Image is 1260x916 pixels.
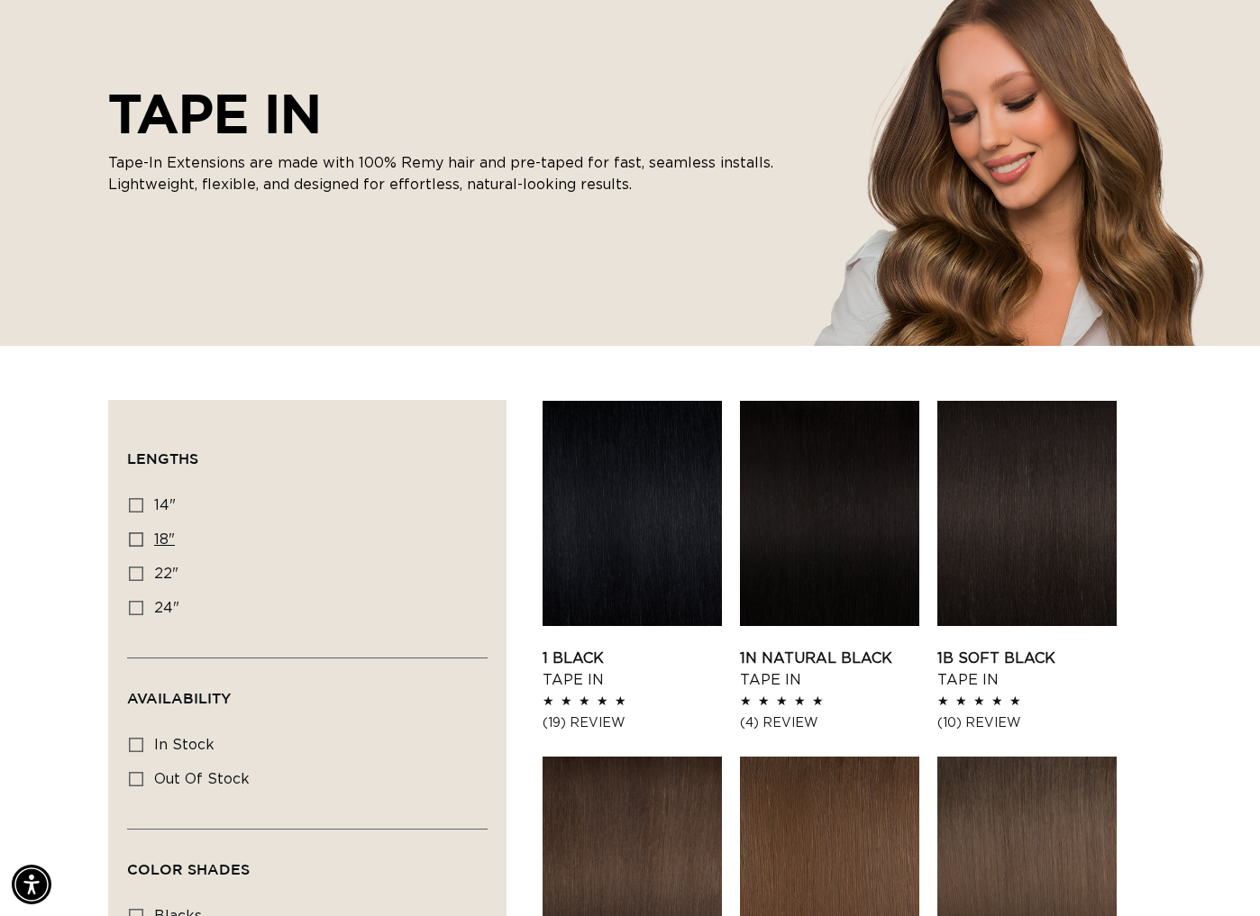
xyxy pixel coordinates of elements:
p: Tape-In Extensions are made with 100% Remy hair and pre-taped for fast, seamless installs. Lightw... [108,152,793,195]
a: 1 Black Tape In [543,648,722,691]
summary: Availability (0 selected) [127,658,488,723]
span: 14" [154,498,176,512]
span: In stock [154,738,215,752]
span: 18" [154,532,175,547]
h2: TAPE IN [108,82,793,145]
span: 24" [154,601,179,615]
summary: Lengths (0 selected) [127,419,488,484]
span: Availability [127,690,231,706]
summary: Color Shades (0 selected) [127,830,488,894]
a: 1B Soft Black Tape In [937,648,1117,691]
div: Accessibility Menu [12,865,51,904]
span: Lengths [127,450,198,467]
a: 1N Natural Black Tape In [740,648,919,691]
span: Color Shades [127,861,250,877]
span: Out of stock [154,772,250,786]
span: 22" [154,567,178,581]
